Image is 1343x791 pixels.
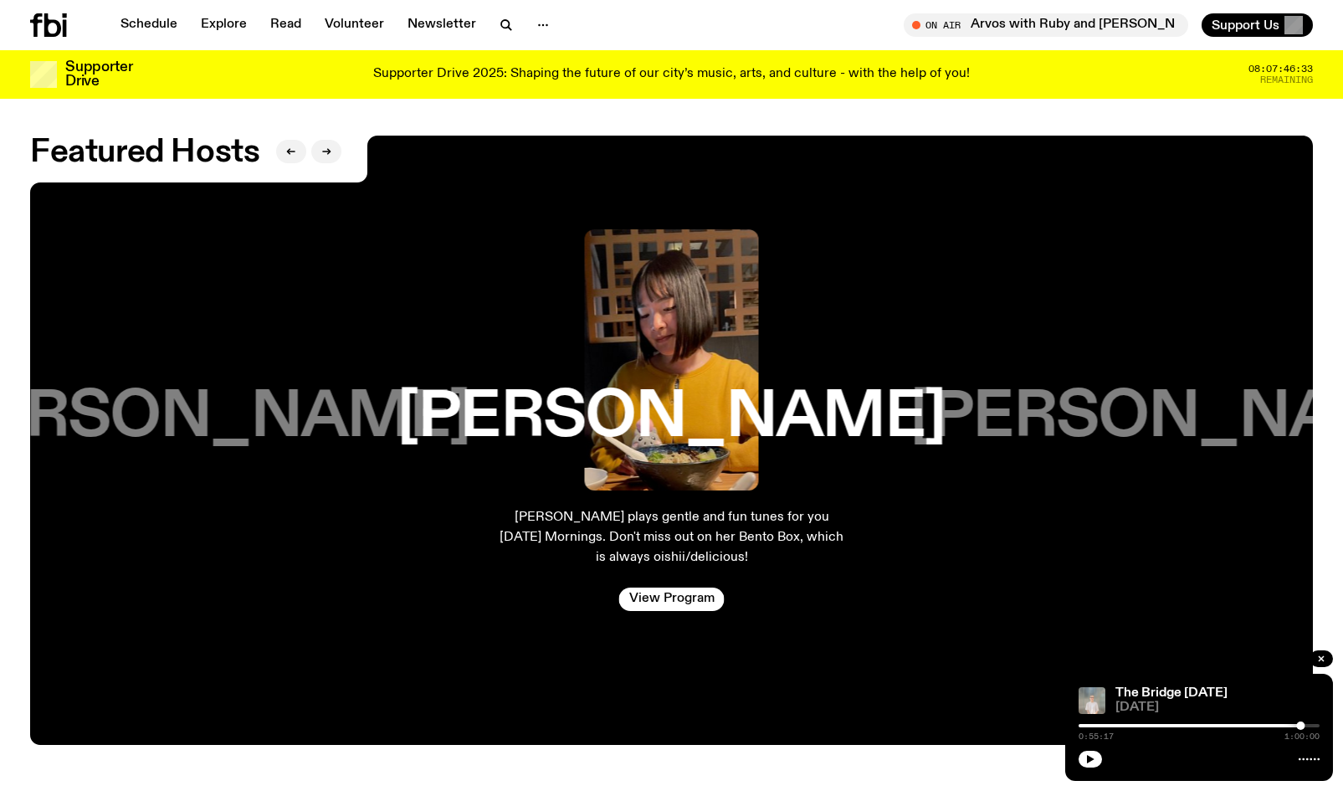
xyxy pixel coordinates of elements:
a: Explore [191,13,257,37]
h3: Supporter Drive [65,60,132,89]
a: Schedule [110,13,187,37]
p: Supporter Drive 2025: Shaping the future of our city’s music, arts, and culture - with the help o... [373,67,970,82]
span: 1:00:00 [1284,732,1320,741]
a: Read [260,13,311,37]
span: 0:55:17 [1079,732,1114,741]
span: Remaining [1260,75,1313,85]
a: The Bridge [DATE] [1115,686,1228,700]
h3: [PERSON_NAME] [397,386,946,449]
h2: Featured Hosts [30,137,259,167]
img: Mara stands in front of a frosted glass wall wearing a cream coloured t-shirt and black glasses. ... [1079,687,1105,714]
a: View Program [619,588,725,611]
button: Support Us [1202,13,1313,37]
span: [DATE] [1115,701,1320,714]
a: Volunteer [315,13,394,37]
p: [PERSON_NAME] plays gentle and fun tunes for you [DATE] Mornings. Don't miss out on her Bento Box... [498,507,846,568]
span: Support Us [1212,18,1279,33]
span: 08:07:46:33 [1248,64,1313,74]
a: Newsletter [397,13,486,37]
button: On AirArvos with Ruby and [PERSON_NAME] [904,13,1188,37]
